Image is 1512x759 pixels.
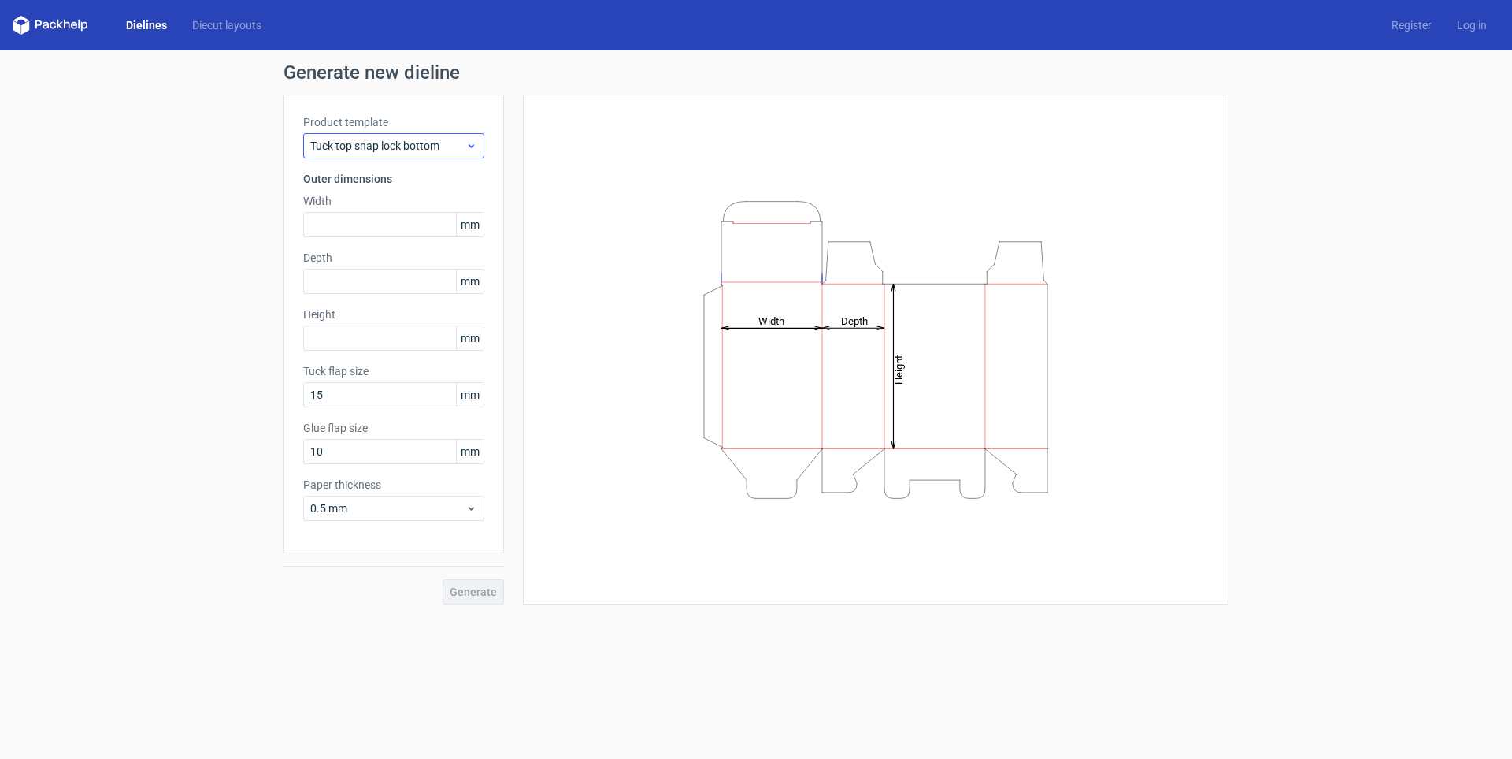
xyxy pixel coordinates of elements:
span: mm [456,383,484,407]
span: mm [456,440,484,463]
span: mm [456,326,484,350]
span: Tuck top snap lock bottom [310,138,465,154]
label: Product template [303,114,484,130]
a: Register [1379,17,1444,33]
a: Log in [1444,17,1499,33]
a: Diecut layouts [180,17,274,33]
span: mm [456,213,484,236]
span: mm [456,270,484,293]
label: Paper thickness [303,477,484,493]
label: Depth [303,250,484,266]
a: Dielines [113,17,180,33]
tspan: Height [893,355,905,384]
tspan: Width [758,314,784,326]
label: Tuck flap size [303,363,484,379]
label: Glue flap size [303,420,484,436]
h1: Generate new dieline [283,63,1228,82]
tspan: Depth [841,314,868,326]
h3: Outer dimensions [303,171,484,187]
label: Width [303,193,484,209]
span: 0.5 mm [310,500,465,516]
label: Height [303,307,484,322]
